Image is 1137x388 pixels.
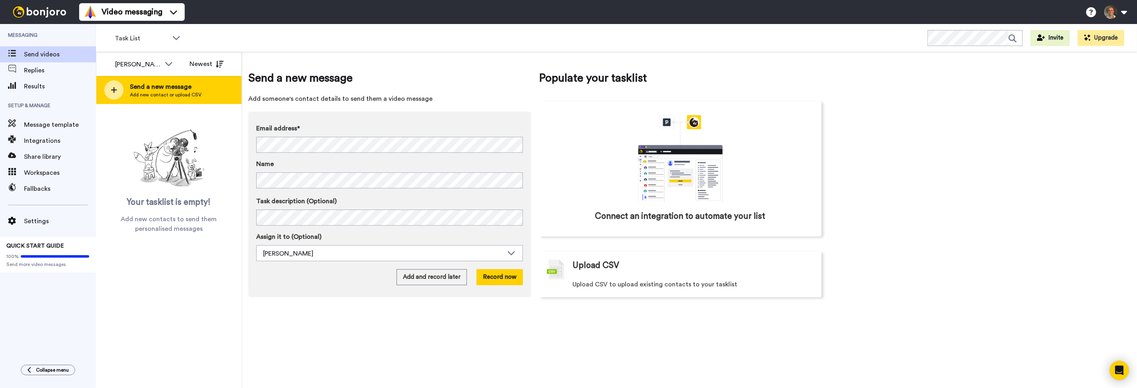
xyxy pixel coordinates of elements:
[1110,361,1129,380] div: Intercom Messenger openen
[129,126,209,190] img: ready-set-action.png
[595,210,766,222] span: Connect an integration to automate your list
[130,92,201,98] span: Add new contact or upload CSV
[36,367,69,373] span: Collapse menu
[256,196,523,206] label: Task description (Optional)
[572,280,737,289] span: Upload CSV to upload existing contacts to your tasklist
[24,136,96,146] span: Integrations
[130,82,201,92] span: Send a new message
[115,60,161,69] div: [PERSON_NAME]
[256,159,274,169] span: Name
[539,70,822,86] span: Populate your tasklist
[256,232,523,242] label: Assign it to (Optional)
[6,261,90,268] span: Send more video messages
[184,56,229,72] button: Newest
[620,115,740,202] div: animation
[24,168,96,178] span: Workspaces
[115,34,168,43] span: Task List
[84,6,97,18] img: vm-color.svg
[477,269,523,285] button: Record now
[24,50,96,59] span: Send videos
[108,214,230,234] span: Add new contacts to send them personalised messages
[127,196,211,208] span: Your tasklist is empty!
[248,70,531,86] span: Send a new message
[397,269,467,285] button: Add and record later
[263,249,503,258] div: [PERSON_NAME]
[1031,30,1070,46] button: Invite
[547,260,565,280] img: csv-grey.png
[572,260,619,272] span: Upload CSV
[10,6,70,18] img: bj-logo-header-white.svg
[6,243,64,249] span: QUICK START GUIDE
[24,66,96,75] span: Replies
[248,94,531,104] span: Add someone's contact details to send them a video message
[102,6,162,18] span: Video messaging
[256,124,523,133] label: Email address*
[6,253,19,260] span: 100%
[24,152,96,162] span: Share library
[24,82,96,91] span: Results
[24,216,96,226] span: Settings
[21,365,75,375] button: Collapse menu
[24,120,96,130] span: Message template
[1078,30,1124,46] button: Upgrade
[24,184,96,194] span: Fallbacks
